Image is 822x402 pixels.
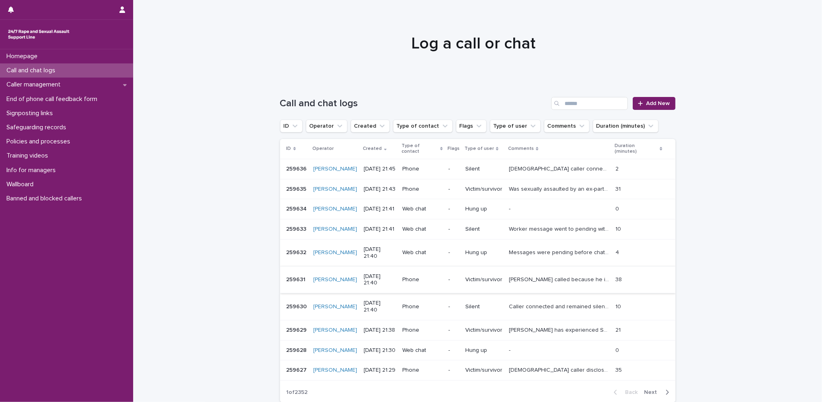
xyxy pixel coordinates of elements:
a: [PERSON_NAME] [314,206,358,213]
p: 4 [615,248,621,256]
p: Web chat [402,249,442,256]
p: - [448,186,459,193]
p: Wallboard [3,181,40,188]
p: Flags [448,144,460,153]
tr: 259633259633 [PERSON_NAME] [DATE] 21:41Web chat-SilentWorker message went to pending with no enga... [280,219,676,240]
input: Search [551,97,628,110]
h1: Log a call or chat [276,34,671,53]
h1: Call and chat logs [280,98,548,109]
p: ID [287,144,291,153]
p: 38 [615,275,623,283]
p: [DATE] 21:38 [364,327,396,334]
p: Phone [402,303,442,310]
p: 259636 [287,164,309,173]
tr: 259627259627 [PERSON_NAME] [DATE] 21:29Phone-Victim/survivor[DEMOGRAPHIC_DATA] caller disclosed r... [280,360,676,381]
tr: 259635259635 [PERSON_NAME] [DATE] 21:43Phone-Victim/survivorWas sexually assaulted by an ex-partn... [280,179,676,199]
p: Caller management [3,81,67,88]
p: 2 [615,164,620,173]
p: - [448,327,459,334]
p: [DATE] 21:30 [364,347,396,354]
tr: 259629259629 [PERSON_NAME] [DATE] 21:38Phone-Victim/survivor[PERSON_NAME] has experienced SV but ... [280,320,676,340]
p: Silent [465,166,502,173]
p: Type of contact [402,141,438,156]
p: Created [363,144,382,153]
button: ID [280,120,303,133]
p: [DATE] 21:40 [364,246,396,260]
p: Info for managers [3,166,62,174]
p: - [448,166,459,173]
p: Worker message went to pending with no engagement from chatter. [509,224,611,233]
p: [DATE] 21:45 [364,166,396,173]
p: Web chat [402,347,442,354]
p: 259631 [287,275,307,283]
a: [PERSON_NAME] [314,303,358,310]
a: [PERSON_NAME] [314,327,358,334]
p: Silent [465,303,502,310]
p: Phone [402,166,442,173]
p: - [448,367,459,374]
span: Back [621,389,638,395]
p: - [448,347,459,354]
p: Operator [313,144,334,153]
p: Hung up [465,206,502,213]
p: Web chat [402,226,442,233]
tr: 259634259634 [PERSON_NAME] [DATE] 21:41Web chat-Hung up-- 00 [280,199,676,219]
p: Duration (minutes) [615,141,658,156]
p: Homepage [3,53,44,60]
p: [DATE] 21:41 [364,226,396,233]
p: [DATE] 21:41 [364,206,396,213]
a: [PERSON_NAME] [314,226,358,233]
p: Silent [465,226,502,233]
a: Add New [633,97,675,110]
p: - [448,249,459,256]
p: End of phone call feedback form [3,95,104,103]
p: Phone [402,367,442,374]
span: Add New [646,101,670,106]
p: [DATE] 21:40 [364,273,396,287]
tr: 259628259628 [PERSON_NAME] [DATE] 21:30Web chat-Hung up-- 00 [280,340,676,360]
p: Phone [402,276,442,283]
button: Created [351,120,390,133]
span: Next [644,389,662,395]
p: 10 [615,302,623,310]
a: [PERSON_NAME] [314,249,358,256]
p: - [448,206,459,213]
p: Hung up [465,249,502,256]
p: [DATE] 21:43 [364,186,396,193]
p: Phone [402,327,442,334]
p: Training videos [3,152,54,160]
p: Victim/survivor [465,276,502,283]
p: Call and chat logs [3,67,62,74]
p: 10 [615,224,623,233]
button: Duration (minutes) [593,120,659,133]
button: Comments [544,120,590,133]
p: 259632 [287,248,308,256]
button: Type of user [490,120,541,133]
a: [PERSON_NAME] [314,166,358,173]
p: 259635 [287,184,308,193]
p: [DATE] 21:29 [364,367,396,374]
p: Comments [508,144,534,153]
p: - [509,204,512,213]
a: [PERSON_NAME] [314,367,358,374]
button: Next [641,389,676,396]
a: [PERSON_NAME] [314,347,358,354]
p: 0 [615,204,621,213]
p: Victim/survivor [465,367,502,374]
img: rhQMoQhaT3yELyF149Cw [6,26,71,42]
p: Banned and blocked callers [3,195,88,202]
button: Back [607,389,641,396]
p: Victim/survivor [465,186,502,193]
p: Web chat [402,206,442,213]
p: - [509,345,512,354]
p: - [448,276,459,283]
p: - [448,303,459,310]
p: 259634 [287,204,309,213]
p: 0 [615,345,621,354]
p: Caller connected and remained silent for 10 minutes. [509,302,611,310]
p: Female caller disclosed rape. We discussed her feelings and emotions around the incented. We also... [509,365,611,374]
p: 21 [615,325,622,334]
p: Type of user [464,144,494,153]
button: Type of contact [393,120,453,133]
